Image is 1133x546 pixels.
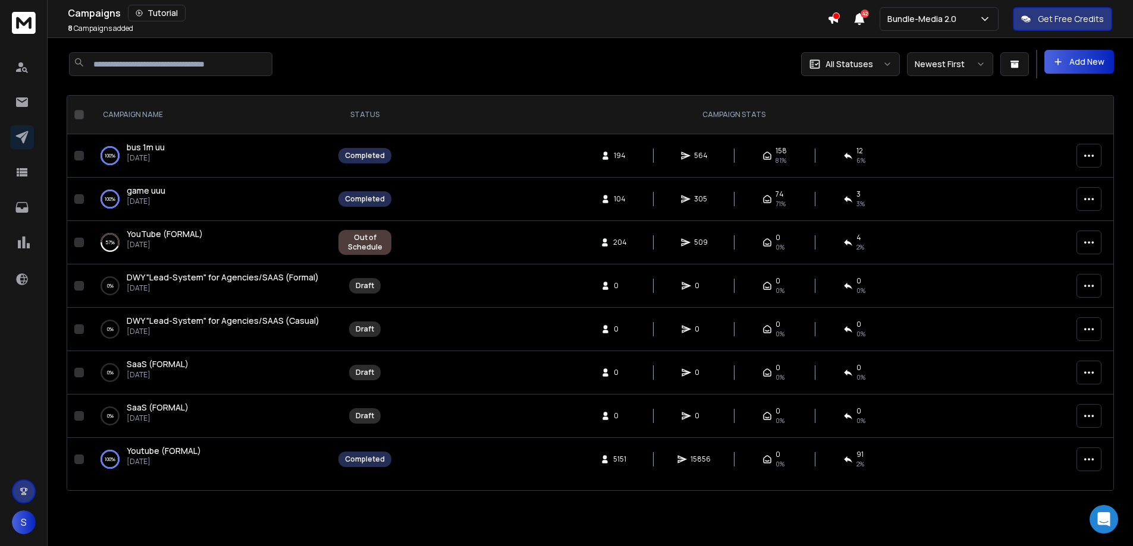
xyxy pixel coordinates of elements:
[127,141,165,153] a: bus 1m uu
[694,151,708,160] span: 564
[345,194,385,204] div: Completed
[356,324,374,334] div: Draft
[127,445,201,457] a: Youtube (FORMAL)
[856,450,864,459] span: 91
[89,351,331,394] td: 0%SaaS (FORMAL)[DATE]
[105,453,115,465] p: 100 %
[89,308,331,351] td: 0%DWY "Lead-System" for Agencies/SAAS (Casual)[DATE]
[127,457,201,466] p: [DATE]
[12,510,36,534] button: S
[856,276,861,286] span: 0
[695,368,707,377] span: 0
[856,373,865,382] span: 0%
[89,178,331,221] td: 100%game uuu[DATE]
[776,276,780,286] span: 0
[826,58,873,70] p: All Statuses
[127,272,319,283] a: DWY "Lead-System" for Agencies/SAAS (Formal)
[356,281,374,291] div: Draft
[345,233,385,252] div: Out of Schedule
[127,370,189,380] p: [DATE]
[127,197,165,206] p: [DATE]
[107,367,114,378] p: 0 %
[89,134,331,178] td: 100%bus 1m uu[DATE]
[127,414,189,423] p: [DATE]
[127,402,189,413] span: SaaS (FORMAL)
[776,450,780,459] span: 0
[856,320,861,329] span: 0
[128,5,186,21] button: Tutorial
[1013,7,1112,31] button: Get Free Credits
[398,96,1069,134] th: CAMPAIGN STATS
[89,394,331,438] td: 0%SaaS (FORMAL)[DATE]
[856,459,864,469] span: 2 %
[127,315,319,327] a: DWY "Lead-System" for Agencies/SAAS (Casual)
[695,411,707,421] span: 0
[907,52,993,76] button: Newest First
[127,402,189,414] a: SaaS (FORMAL)
[861,10,869,18] span: 42
[856,156,865,165] span: 6 %
[107,280,114,292] p: 0 %
[691,455,711,464] span: 15856
[127,315,319,326] span: DWY "Lead-System" for Agencies/SAAS (Casual)
[856,190,861,199] span: 3
[856,416,865,425] span: 0%
[127,240,203,250] p: [DATE]
[856,242,864,252] span: 2 %
[695,324,707,334] span: 0
[1044,50,1114,74] button: Add New
[776,406,780,416] span: 0
[107,410,114,422] p: 0 %
[89,96,331,134] th: CAMPAIGN NAME
[345,151,385,160] div: Completed
[68,5,827,21] div: Campaigns
[776,329,784,339] span: 0%
[68,24,133,33] p: Campaigns added
[695,281,707,291] span: 0
[127,283,319,293] p: [DATE]
[856,329,865,339] span: 0%
[694,194,707,204] span: 305
[613,238,627,247] span: 204
[127,327,319,336] p: [DATE]
[614,281,626,291] span: 0
[776,233,780,242] span: 0
[614,368,626,377] span: 0
[614,194,626,204] span: 104
[856,286,865,295] span: 0%
[614,411,626,421] span: 0
[127,153,165,163] p: [DATE]
[356,368,374,377] div: Draft
[856,233,861,242] span: 4
[776,190,784,199] span: 74
[127,185,165,197] a: game uuu
[614,324,626,334] span: 0
[856,363,861,373] span: 0
[68,23,73,33] span: 8
[105,150,115,162] p: 100 %
[776,156,786,165] span: 81 %
[776,320,780,329] span: 0
[105,236,115,248] p: 57 %
[89,221,331,264] td: 57%YouTube (FORMAL)[DATE]
[856,146,863,156] span: 12
[105,193,115,205] p: 100 %
[127,358,189,370] span: SaaS (FORMAL)
[127,185,165,196] span: game uuu
[887,13,961,25] p: Bundle-Media 2.0
[776,146,787,156] span: 158
[776,242,784,252] span: 0%
[89,264,331,308] td: 0%DWY "Lead-System" for Agencies/SAAS (Formal)[DATE]
[345,455,385,464] div: Completed
[856,199,865,209] span: 3 %
[89,438,331,481] td: 100%Youtube (FORMAL)[DATE]
[856,406,861,416] span: 0
[776,373,784,382] span: 0%
[127,228,203,240] a: YouTube (FORMAL)
[107,323,114,335] p: 0 %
